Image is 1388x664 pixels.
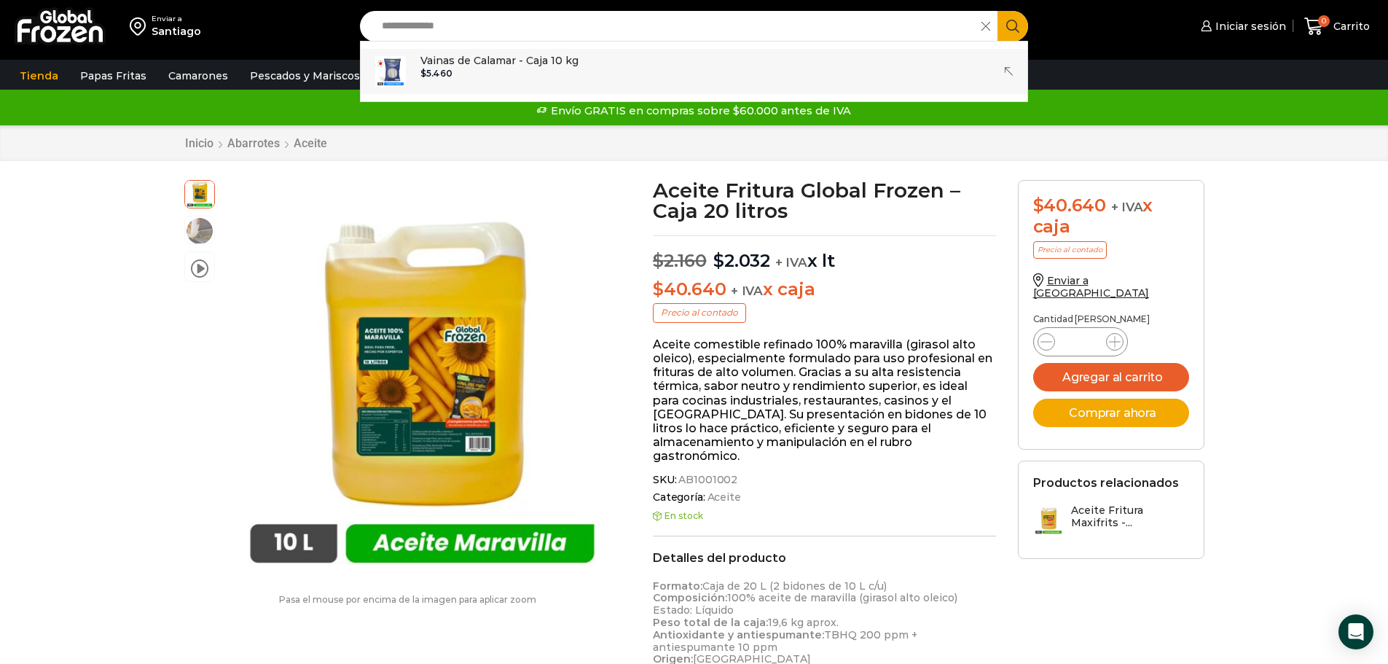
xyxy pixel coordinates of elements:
span: + IVA [731,284,763,298]
p: Aceite comestible refinado 100% maravilla (girasol alto oleico), especialmente formulado para uso... [653,337,996,464]
strong: Peso total de la caja: [653,616,768,629]
span: Carrito [1330,19,1370,34]
img: address-field-icon.svg [130,14,152,39]
span: AB1001002 [676,474,737,486]
span: aceite maravilla [185,179,214,208]
div: Open Intercom Messenger [1338,614,1373,649]
p: Precio al contado [653,303,746,322]
p: x caja [653,279,996,300]
h2: Detalles del producto [653,551,996,565]
a: Tienda [12,62,66,90]
button: Search button [997,11,1028,42]
bdi: 2.032 [713,250,770,271]
span: 0 [1318,15,1330,27]
h2: Productos relacionados [1033,476,1179,490]
span: + IVA [775,255,807,270]
div: 1 / 3 [222,180,622,580]
span: $ [653,250,664,271]
p: Pasa el mouse por encima de la imagen para aplicar zoom [184,595,632,605]
bdi: 2.160 [653,250,707,271]
button: Comprar ahora [1033,399,1189,427]
p: Precio al contado [1033,241,1107,259]
a: 0 Carrito [1301,9,1373,44]
span: Categoría: [653,491,996,504]
a: Camarones [161,62,235,90]
a: Enviar a [GEOGRAPHIC_DATA] [1033,274,1150,300]
a: Iniciar sesión [1197,12,1286,41]
a: Aceite Fritura Maxifrits -... [1033,504,1189,536]
input: Product quantity [1067,332,1094,352]
strong: Antioxidante y antiespumante: [653,628,824,641]
a: Aceite [705,491,741,504]
span: $ [420,68,426,79]
div: Enviar a [152,14,201,24]
span: $ [713,250,724,271]
p: Cantidad [PERSON_NAME] [1033,314,1189,324]
span: Iniciar sesión [1212,19,1286,34]
p: Vainas de Calamar - Caja 10 kg [420,52,579,69]
a: Aceite [293,136,328,150]
img: aceite maravilla [222,180,622,580]
span: $ [1033,195,1044,216]
span: aceite para freir [185,216,214,246]
button: Agregar al carrito [1033,363,1189,391]
a: Inicio [184,136,214,150]
div: x caja [1033,195,1189,238]
span: + IVA [1111,200,1143,214]
a: Vainas de Calamar - Caja 10 kg $5.460 [361,49,1028,94]
p: x lt [653,235,996,272]
a: Abarrotes [227,136,281,150]
nav: Breadcrumb [184,136,328,150]
h1: Aceite Fritura Global Frozen – Caja 20 litros [653,180,996,221]
bdi: 5.460 [420,68,452,79]
span: $ [653,278,664,300]
a: Papas Fritas [73,62,154,90]
bdi: 40.640 [653,278,726,300]
strong: Composición: [653,591,727,604]
bdi: 40.640 [1033,195,1106,216]
a: Pescados y Mariscos [243,62,367,90]
strong: Formato: [653,579,702,593]
h3: Aceite Fritura Maxifrits -... [1071,504,1189,529]
span: SKU: [653,474,996,486]
p: En stock [653,511,996,521]
div: Santiago [152,24,201,39]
